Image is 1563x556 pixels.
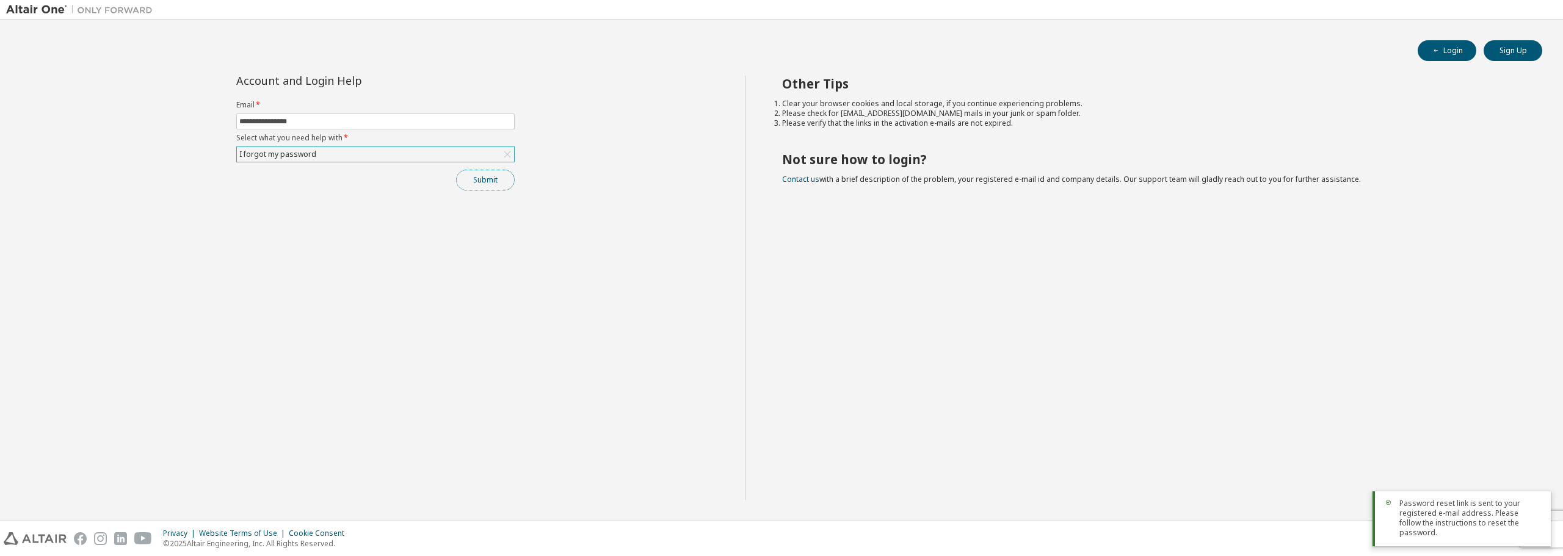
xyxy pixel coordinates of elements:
[289,529,352,538] div: Cookie Consent
[782,151,1521,167] h2: Not sure how to login?
[114,532,127,545] img: linkedin.svg
[163,529,199,538] div: Privacy
[94,532,107,545] img: instagram.svg
[1484,40,1542,61] button: Sign Up
[236,133,515,143] label: Select what you need help with
[238,148,318,161] div: I forgot my password
[6,4,159,16] img: Altair One
[782,99,1521,109] li: Clear your browser cookies and local storage, if you continue experiencing problems.
[4,532,67,545] img: altair_logo.svg
[237,147,514,162] div: I forgot my password
[456,170,515,190] button: Submit
[782,109,1521,118] li: Please check for [EMAIL_ADDRESS][DOMAIN_NAME] mails in your junk or spam folder.
[236,100,515,110] label: Email
[74,532,87,545] img: facebook.svg
[782,76,1521,92] h2: Other Tips
[236,76,459,85] div: Account and Login Help
[782,174,819,184] a: Contact us
[163,538,352,549] p: © 2025 Altair Engineering, Inc. All Rights Reserved.
[199,529,289,538] div: Website Terms of Use
[782,174,1361,184] span: with a brief description of the problem, your registered e-mail id and company details. Our suppo...
[782,118,1521,128] li: Please verify that the links in the activation e-mails are not expired.
[1418,40,1476,61] button: Login
[134,532,152,545] img: youtube.svg
[1399,499,1541,538] span: Password reset link is sent to your registered e-mail address. Please follow the instructions to ...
